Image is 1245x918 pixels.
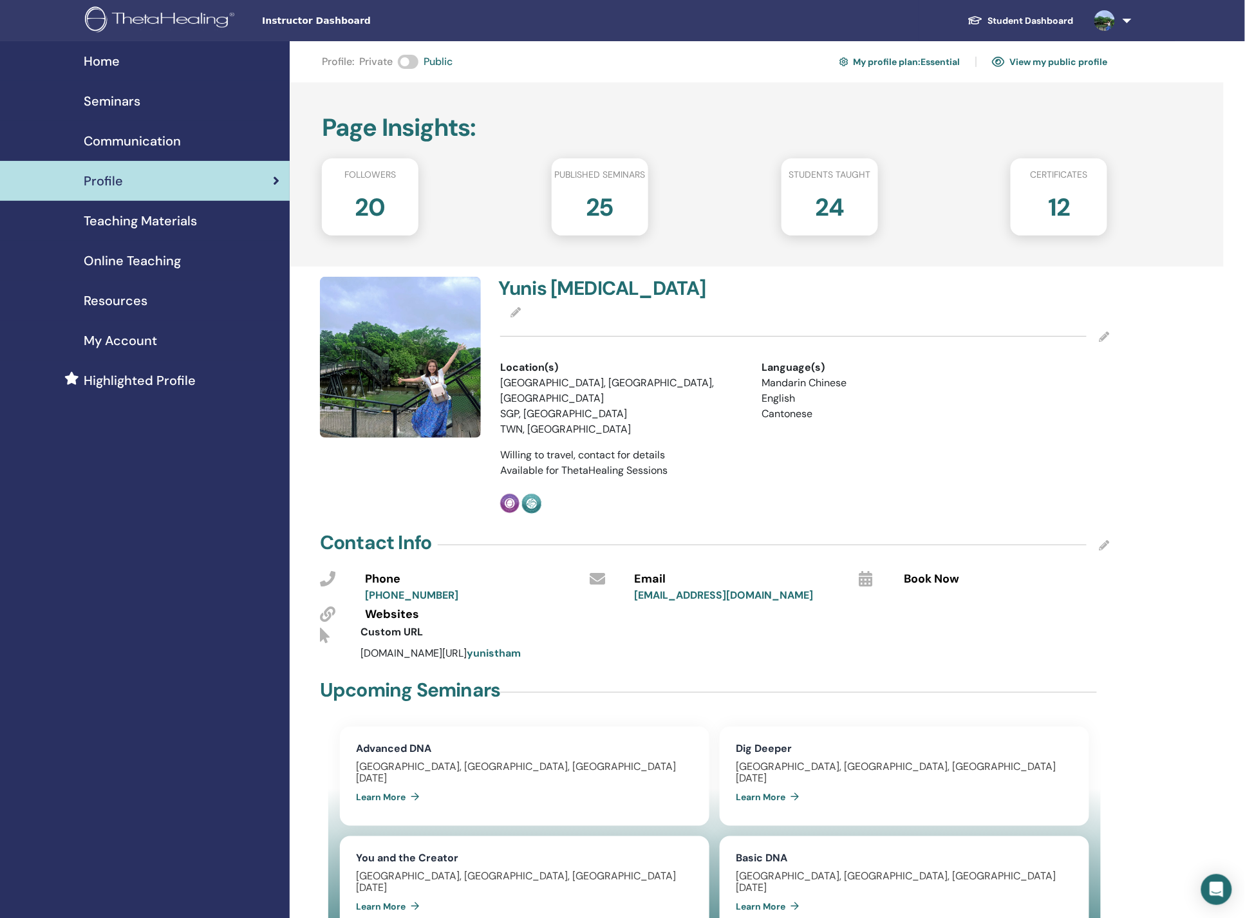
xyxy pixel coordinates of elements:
img: eye.svg [992,56,1005,68]
a: View my public profile [992,52,1108,72]
span: Followers [344,168,396,182]
li: TWN, [GEOGRAPHIC_DATA] [500,422,743,437]
span: Teaching Materials [84,211,197,230]
a: Learn More [736,784,805,810]
span: Location(s) [500,360,558,375]
span: Profile : [322,54,354,70]
span: Seminars [84,91,140,111]
div: [GEOGRAPHIC_DATA], [GEOGRAPHIC_DATA], [GEOGRAPHIC_DATA] [736,870,1073,882]
img: default.jpg [320,277,481,438]
span: Phone [365,571,400,588]
div: [GEOGRAPHIC_DATA], [GEOGRAPHIC_DATA], [GEOGRAPHIC_DATA] [356,761,693,773]
img: cog.svg [839,55,848,68]
span: Students taught [789,168,870,182]
li: Cantonese [762,406,1005,422]
h2: 20 [355,187,386,223]
div: [GEOGRAPHIC_DATA], [GEOGRAPHIC_DATA], [GEOGRAPHIC_DATA] [356,870,693,882]
span: Websites [365,606,419,623]
h2: 24 [815,187,844,223]
img: graduation-cap-white.svg [968,15,983,26]
a: Advanced DNA [356,742,431,755]
a: Learn More [356,784,425,810]
img: logo.png [85,6,239,35]
a: [PHONE_NUMBER] [365,588,458,602]
span: Custom URL [360,625,423,639]
li: SGP, [GEOGRAPHIC_DATA] [500,406,743,422]
span: Certificates [1031,168,1088,182]
h4: Contact Info [320,531,431,554]
img: default.jpg [1094,10,1115,31]
a: yunistham [467,646,521,660]
h2: 12 [1048,187,1070,223]
li: English [762,391,1005,406]
span: Public [424,54,453,70]
span: Profile [84,171,123,191]
span: Highlighted Profile [84,371,196,390]
div: [DATE] [356,882,693,894]
span: [DOMAIN_NAME][URL] [360,646,521,660]
h2: Page Insights : [322,113,1108,143]
div: [GEOGRAPHIC_DATA], [GEOGRAPHIC_DATA], [GEOGRAPHIC_DATA] [736,761,1073,773]
span: My Account [84,331,157,350]
span: Willing to travel, contact for details [500,448,665,462]
span: Instructor Dashboard [262,14,455,28]
span: Private [359,54,393,70]
a: Student Dashboard [957,9,1084,33]
a: My profile plan:Essential [839,52,960,72]
span: Home [84,52,120,71]
li: [GEOGRAPHIC_DATA], [GEOGRAPHIC_DATA], [GEOGRAPHIC_DATA] [500,375,743,406]
li: Mandarin Chinese [762,375,1005,391]
h4: Upcoming Seminars [320,679,500,702]
a: [EMAIL_ADDRESS][DOMAIN_NAME] [635,588,814,602]
span: Resources [84,291,147,310]
span: Published seminars [554,168,645,182]
span: Book Now [904,571,959,588]
a: Basic DNA [736,851,787,865]
div: [DATE] [736,882,1073,894]
a: Dig Deeper [736,742,792,755]
h2: 25 [586,187,614,223]
h4: Yunis [MEDICAL_DATA] [498,277,797,300]
div: Language(s) [762,360,1005,375]
span: Communication [84,131,181,151]
span: Available for ThetaHealing Sessions [500,464,668,477]
span: Online Teaching [84,251,181,270]
div: [DATE] [356,773,693,784]
a: You and the Creator [356,851,458,865]
span: Email [635,571,666,588]
div: [DATE] [736,773,1073,784]
div: Open Intercom Messenger [1201,874,1232,905]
